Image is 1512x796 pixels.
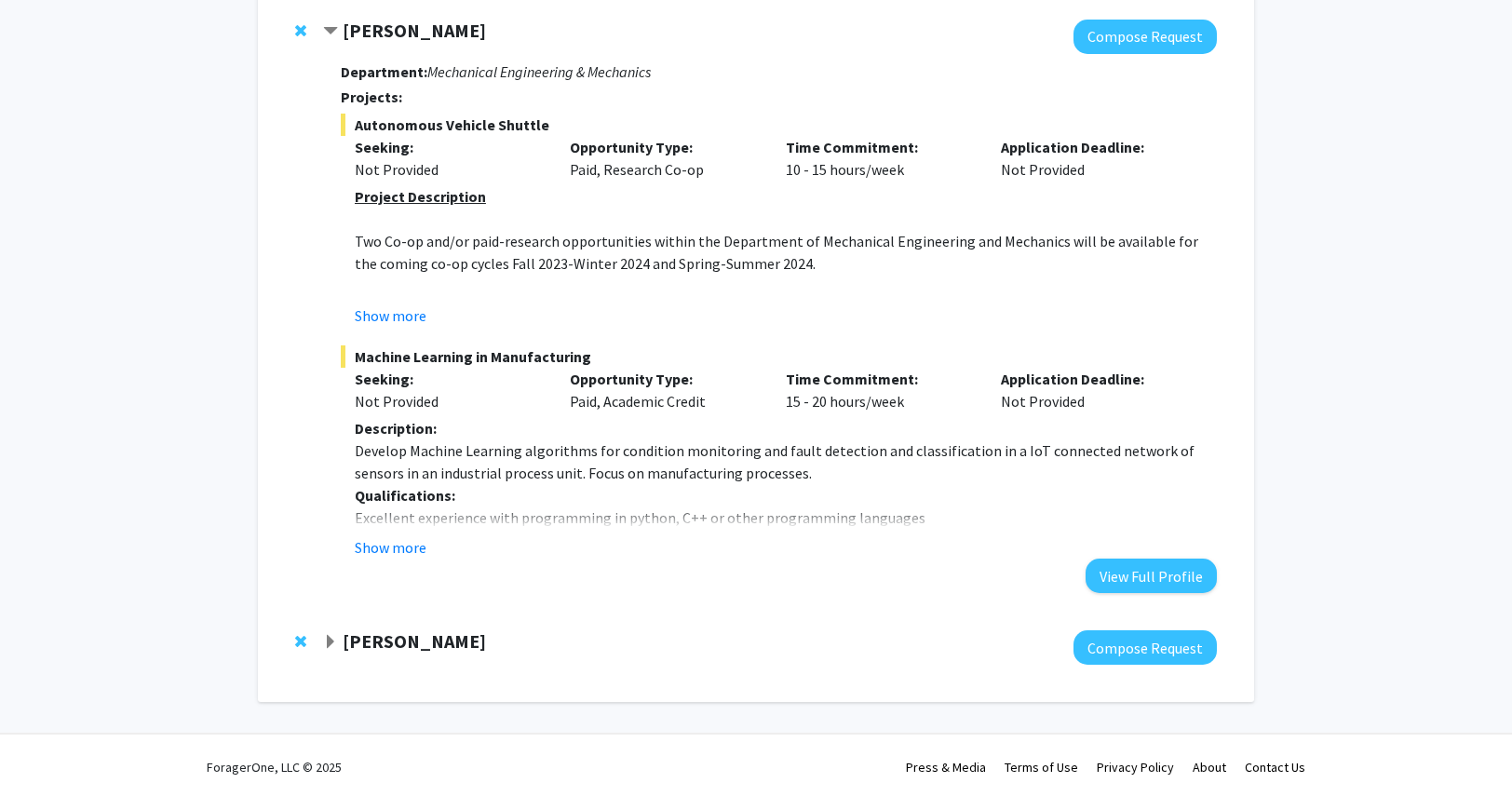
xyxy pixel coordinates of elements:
[556,136,772,181] div: Paid, Research Co-op
[906,759,986,776] a: Press & Media
[355,304,426,327] button: Show more
[341,114,1217,136] span: Autonomous Vehicle Shuttle
[570,136,758,158] p: Opportunity Type:
[341,62,427,81] strong: Department:
[772,136,988,181] div: 10 - 15 hours/week
[1001,136,1189,158] p: Application Deadline:
[343,629,486,653] strong: [PERSON_NAME]
[987,368,1203,412] div: Not Provided
[1073,630,1217,665] button: Compose Request to Hasan Ayaz
[1086,559,1217,593] button: View Full Profile
[355,390,543,412] div: Not Provided
[355,136,543,158] p: Seeking:
[1245,759,1305,776] a: Contact Us
[323,24,338,39] span: Contract Dimitrios Fafalis Bookmark
[295,634,306,649] span: Remove Hasan Ayaz from bookmarks
[341,88,402,106] strong: Projects:
[1005,759,1078,776] a: Terms of Use
[1097,759,1174,776] a: Privacy Policy
[341,345,1217,368] span: Machine Learning in Manufacturing
[343,19,486,42] strong: [PERSON_NAME]
[355,187,486,206] u: Project Description
[355,158,543,181] div: Not Provided
[427,62,651,81] i: Mechanical Engineering & Mechanics
[1073,20,1217,54] button: Compose Request to Dimitrios Fafalis
[556,368,772,412] div: Paid, Academic Credit
[355,230,1217,275] p: Two Co-op and/or paid-research opportunities within the Department of Mechanical Engineering and ...
[14,712,79,782] iframe: Chat
[1193,759,1226,776] a: About
[355,419,437,438] strong: Description:
[295,23,306,38] span: Remove Dimitrios Fafalis from bookmarks
[1001,368,1189,390] p: Application Deadline:
[772,368,988,412] div: 15 - 20 hours/week
[355,368,543,390] p: Seeking:
[355,536,426,559] button: Show more
[786,136,974,158] p: Time Commitment:
[355,486,455,505] strong: Qualifications:
[355,439,1217,484] p: Develop Machine Learning algorithms for condition monitoring and fault detection and classificati...
[323,635,338,650] span: Expand Hasan Ayaz Bookmark
[570,368,758,390] p: Opportunity Type:
[355,506,1217,529] p: Excellent experience with programming in python, C++ or other programming languages
[786,368,974,390] p: Time Commitment:
[987,136,1203,181] div: Not Provided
